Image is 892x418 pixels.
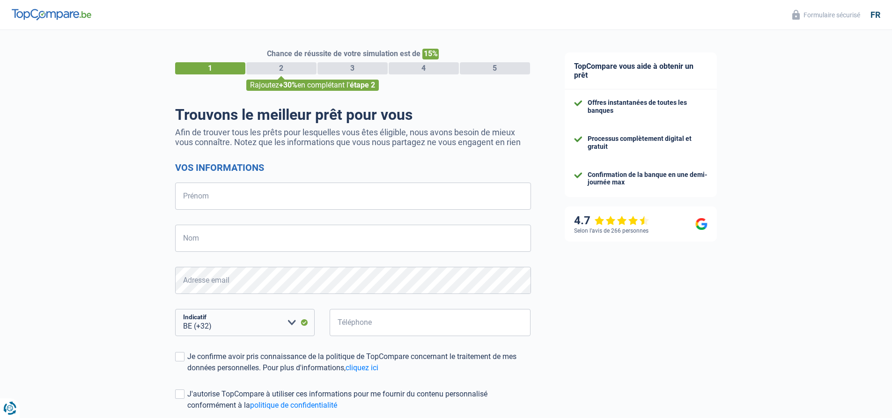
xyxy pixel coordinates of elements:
[588,99,708,115] div: Offres instantanées de toutes les banques
[175,106,531,124] h1: Trouvons le meilleur prêt pour vous
[187,389,531,411] div: J'autorise TopCompare à utiliser ces informations pour me fournir du contenu personnalisé conform...
[460,62,530,74] div: 5
[389,62,459,74] div: 4
[267,49,420,58] span: Chance de réussite de votre simulation est de
[246,62,317,74] div: 2
[422,49,439,59] span: 15%
[330,309,531,336] input: 401020304
[574,227,649,234] div: Selon l’avis de 266 personnes
[250,401,337,410] a: politique de confidentialité
[870,10,880,20] div: fr
[279,81,297,89] span: +30%
[574,214,649,227] div: 4.7
[175,127,531,147] p: Afin de trouver tous les prêts pour lesquelles vous êtes éligible, nous avons besoin de mieux vou...
[350,81,375,89] span: étape 2
[175,162,531,173] h2: Vos informations
[588,171,708,187] div: Confirmation de la banque en une demi-journée max
[175,62,245,74] div: 1
[246,80,379,91] div: Rajoutez en complétant l'
[588,135,708,151] div: Processus complètement digital et gratuit
[346,363,378,372] a: cliquez ici
[12,9,91,20] img: TopCompare Logo
[565,52,717,89] div: TopCompare vous aide à obtenir un prêt
[187,351,531,374] div: Je confirme avoir pris connaissance de la politique de TopCompare concernant le traitement de mes...
[317,62,388,74] div: 3
[787,7,866,22] button: Formulaire sécurisé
